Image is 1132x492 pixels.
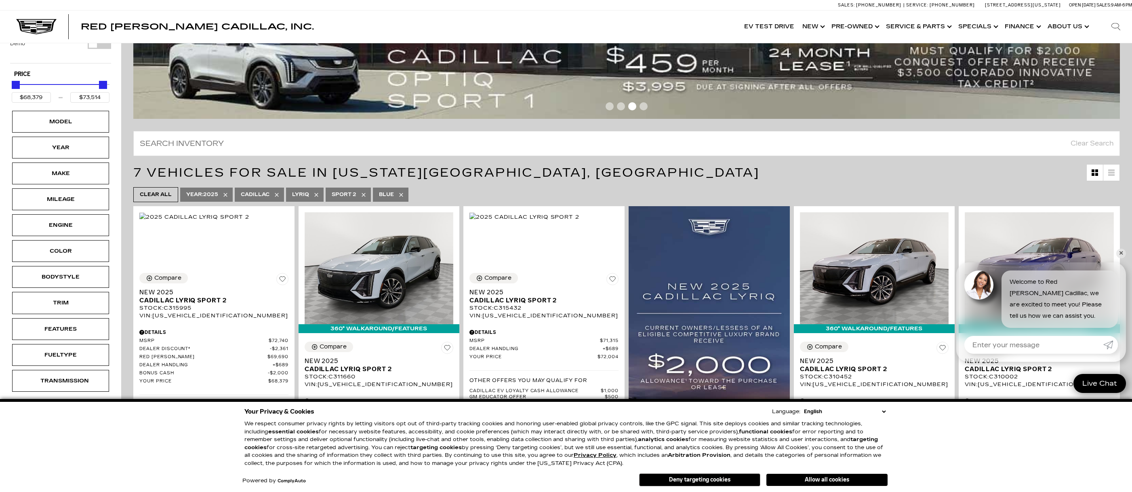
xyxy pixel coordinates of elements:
[800,357,949,373] a: New 2025Cadillac LYRIQ Sport 2
[600,338,619,344] span: $71,315
[139,329,288,336] div: Pricing Details - New 2025 Cadillac LYRIQ Sport 2
[139,378,268,384] span: Your Price
[469,329,619,336] div: Pricing Details - New 2025 Cadillac LYRIQ Sport 2
[965,365,1108,373] span: Cadillac LYRIQ Sport 2
[668,452,730,458] strong: Arbitration Provision
[469,304,619,312] div: Stock : C315432
[305,365,448,373] span: Cadillac LYRIQ Sport 2
[14,71,107,78] h5: Price
[273,362,288,368] span: $689
[800,212,949,324] img: 2025 Cadillac LYRIQ Sport 2
[930,2,975,8] span: [PHONE_NUMBER]
[40,117,81,126] div: Model
[270,346,288,352] span: $2,361
[244,406,314,417] span: Your Privacy & Cookies
[139,304,288,312] div: Stock : C315995
[469,213,579,222] img: 2025 Cadillac LYRIQ Sport 2
[133,13,1120,119] img: 2508-August-FOM-OPTIQ-Lease9
[574,452,616,458] u: Privacy Policy
[838,3,903,7] a: Sales: [PHONE_NUMBER]
[81,22,314,32] span: Red [PERSON_NAME] Cadillac, Inc.
[1103,336,1118,354] a: Submit
[800,342,848,352] button: Compare Vehicle
[139,312,288,319] div: VIN: [US_VEHICLE_IDENTIFICATION_NUMBER]
[903,3,977,7] a: Service: [PHONE_NUMBER]
[410,444,462,451] strong: targeting cookies
[441,342,453,357] button: Save Vehicle
[965,397,1114,405] div: Pricing Details - New 2025 Cadillac LYRIQ Sport 2
[305,357,454,373] a: New 2025Cadillac LYRIQ Sport 2
[140,190,172,200] span: Clear All
[638,436,688,443] strong: analytics cookies
[469,394,619,400] a: GM Educator Offer $500
[469,354,598,360] span: Your Price
[267,354,288,360] span: $69,690
[1087,165,1103,181] a: Grid View
[469,338,600,344] span: MSRP
[139,362,273,368] span: Dealer Handling
[800,381,949,388] div: VIN: [US_VEHICLE_IDENTIFICATION_NUMBER]
[139,346,270,352] span: Dealer Discount*
[965,357,1114,373] a: New 2025Cadillac LYRIQ Sport 2
[601,388,619,394] span: $1,000
[139,354,288,360] a: Red [PERSON_NAME] $69,690
[469,388,601,394] span: Cadillac EV Loyalty Cash Allowance
[16,19,57,34] img: Cadillac Dark Logo with Cadillac White Text
[332,190,356,200] span: Sport 2
[739,429,792,435] strong: functional cookies
[40,376,81,385] div: Transmission
[964,270,993,300] img: Agent profile photo
[1044,11,1092,43] a: About Us
[639,473,760,486] button: Deny targeting cookies
[12,163,109,184] div: MakeMake
[305,212,454,324] img: 2025 Cadillac LYRIQ Sport 2
[40,247,81,256] div: Color
[12,188,109,210] div: MileageMileage
[40,298,81,307] div: Trim
[606,273,619,288] button: Save Vehicle
[617,102,625,110] span: Go to slide 2
[1073,374,1126,393] a: Live Chat
[139,288,288,304] a: New 2025Cadillac LYRIQ Sport 2
[469,377,587,384] p: Other Offers You May Qualify For
[1111,2,1132,8] span: 9 AM-6 PM
[605,394,619,400] span: $500
[800,357,943,365] span: New 2025
[1002,270,1118,328] div: Welcome to Red [PERSON_NAME] Cadillac, we are excited to meet you! Please tell us how we can assi...
[1069,2,1096,8] span: Open [DATE]
[268,370,288,376] span: $2,000
[244,436,878,451] strong: targeting cookies
[766,474,888,486] button: Allow all cookies
[469,288,619,304] a: New 2025Cadillac LYRIQ Sport 2
[1096,2,1111,8] span: Sales:
[40,221,81,230] div: Engine
[139,213,249,222] img: 2025 Cadillac LYRIQ Sport 2
[241,190,269,200] span: Cadillac
[965,381,1114,388] div: VIN: [US_VEHICLE_IDENTIFICATION_NUMBER]
[906,2,928,8] span: Service:
[856,2,901,8] span: [PHONE_NUMBER]
[268,429,319,435] strong: essential cookies
[740,11,798,43] a: EV Test Drive
[798,11,827,43] a: New
[12,214,109,236] div: EngineEngine
[305,342,353,352] button: Compare Vehicle
[139,370,288,376] a: Bonus Cash $2,000
[882,11,954,43] a: Service & Parts
[469,354,619,360] a: Your Price $72,004
[40,325,81,334] div: Features
[12,318,109,340] div: FeaturesFeatures
[40,272,81,281] div: Bodystyle
[305,357,448,365] span: New 2025
[244,420,888,467] p: We respect consumer privacy rights by letting visitors opt out of third-party tracking cookies an...
[154,275,181,282] div: Compare
[484,275,511,282] div: Compare
[469,312,619,319] div: VIN: [US_VEHICLE_IDENTIFICATION_NUMBER]
[139,362,288,368] a: Dealer Handling $689
[800,397,949,405] div: Pricing Details - New 2025 Cadillac LYRIQ Sport 2
[1078,379,1121,388] span: Live Chat
[186,190,218,200] span: 2025
[640,102,648,110] span: Go to slide 4
[81,23,314,31] a: Red [PERSON_NAME] Cadillac, Inc.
